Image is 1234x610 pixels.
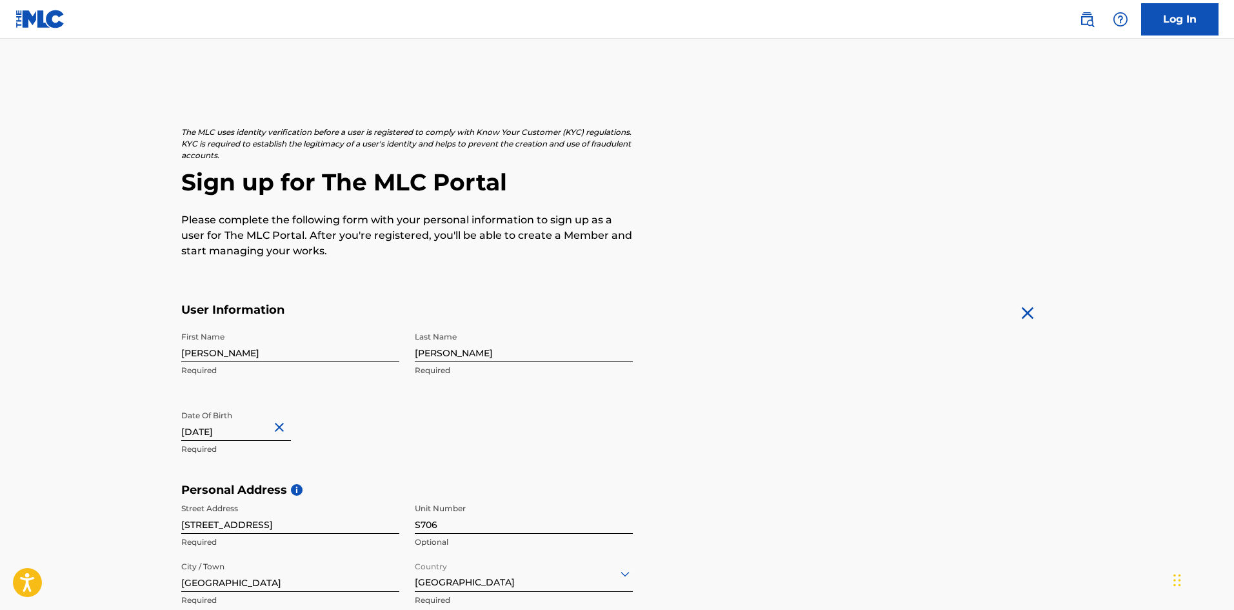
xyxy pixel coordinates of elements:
p: Required [181,443,399,455]
label: Country [415,553,447,573]
img: help [1113,12,1128,27]
img: MLC Logo [15,10,65,28]
img: search [1079,12,1095,27]
div: Help [1108,6,1133,32]
h5: Personal Address [181,483,1053,498]
div: [GEOGRAPHIC_DATA] [415,558,633,589]
p: Required [181,365,399,376]
iframe: Chat Widget [1169,548,1234,610]
p: Required [181,536,399,548]
div: Drag [1173,561,1181,600]
span: i [291,484,303,496]
p: Required [415,365,633,376]
a: Log In [1141,3,1219,36]
p: Required [181,595,399,606]
img: close [1017,303,1038,323]
button: Close [272,408,291,447]
h2: Sign up for The MLC Portal [181,168,1053,197]
h5: User Information [181,303,633,318]
p: Required [415,595,633,606]
p: Please complete the following form with your personal information to sign up as a user for The ML... [181,212,633,259]
p: The MLC uses identity verification before a user is registered to comply with Know Your Customer ... [181,127,633,161]
a: Public Search [1074,6,1100,32]
p: Optional [415,536,633,548]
